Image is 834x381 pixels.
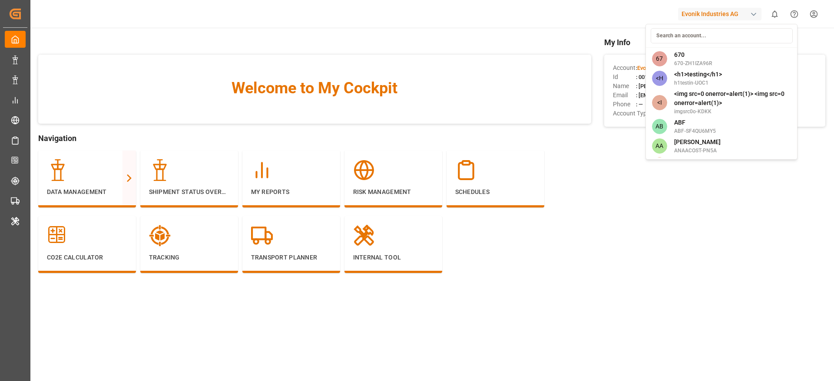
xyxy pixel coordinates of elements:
span: AA [652,138,667,154]
span: <h1>testing</h1> [674,70,722,79]
span: imgsrc0o-KDKK [674,108,791,115]
span: ABF-SF4QU6MY5 [674,127,716,135]
span: [PERSON_NAME] [674,138,721,147]
span: 670 [674,50,712,59]
span: ABF [674,118,716,127]
span: AA [652,157,667,172]
input: Search an account... [651,28,793,43]
span: ANAACOST-PN5A [674,147,721,154]
span: 670-ZH1IZA96R [674,59,712,67]
span: h1testin-UOC1 [674,79,722,87]
span: AB [652,119,667,134]
span: <I [652,95,667,110]
span: <img src=0 onerror=alert(1)> <img src=0 onerror=alert(1)> [674,89,791,108]
span: <H [652,71,667,86]
span: 67 [652,51,667,66]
